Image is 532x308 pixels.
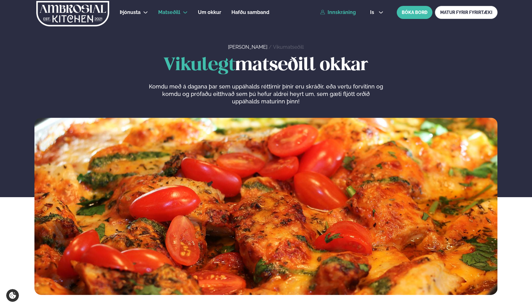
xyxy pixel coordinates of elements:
[149,83,383,105] p: Komdu með á dagana þar sem uppáhalds réttirnir þínir eru skráðir, eða vertu forvitinn og komdu og...
[36,1,110,26] img: logo
[158,9,180,16] a: Matseðill
[231,9,269,15] span: Hafðu samband
[34,118,498,295] img: image alt
[198,9,221,16] a: Um okkur
[269,44,273,50] span: /
[397,6,432,19] button: BÓKA BORÐ
[273,44,304,50] a: Vikumatseðill
[158,9,180,15] span: Matseðill
[231,9,269,16] a: Hafðu samband
[320,10,356,15] a: Innskráning
[435,6,498,19] a: MATUR FYRIR FYRIRTÆKI
[6,289,19,302] a: Cookie settings
[198,9,221,15] span: Um okkur
[120,9,141,15] span: Þjónusta
[163,57,235,74] span: Vikulegt
[34,56,498,75] h1: matseðill okkar
[120,9,141,16] a: Þjónusta
[365,10,388,15] button: is
[370,10,376,15] span: is
[228,44,267,50] a: [PERSON_NAME]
